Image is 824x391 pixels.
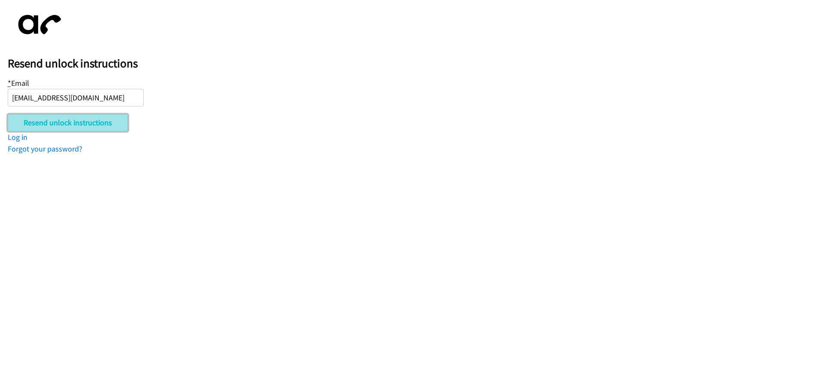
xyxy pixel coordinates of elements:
[8,114,128,131] input: Resend unlock instructions
[8,132,27,142] a: Log in
[8,8,68,42] img: aphone-8a226864a2ddd6a5e75d1ebefc011f4aa8f32683c2d82f3fb0802fe031f96514.svg
[8,56,824,71] h2: Resend unlock instructions
[8,144,82,154] a: Forgot your password?
[8,78,29,88] label: Email
[8,78,11,88] abbr: required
